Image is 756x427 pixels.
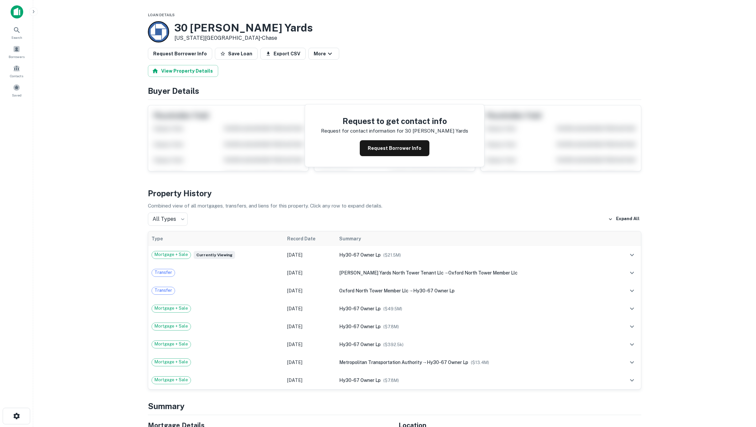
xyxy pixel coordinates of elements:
td: [DATE] [284,264,336,282]
span: Mortgage + Sale [152,359,191,365]
span: Search [11,35,22,40]
span: Transfer [152,287,175,294]
span: Mortgage + Sale [152,323,191,330]
a: Borrowers [2,43,31,61]
a: Contacts [2,62,31,80]
span: Mortgage + Sale [152,251,191,258]
button: expand row [626,339,638,350]
h4: Request to get contact info [321,115,468,127]
span: Loan Details [148,13,175,17]
p: Combined view of all mortgages, transfers, and liens for this property. Click any row to expand d... [148,202,641,210]
span: oxford north tower member llc [448,270,518,275]
span: Mortgage + Sale [152,377,191,383]
span: ($ 392.5k ) [383,342,404,347]
iframe: Chat Widget [723,374,756,406]
span: ($ 7.8M ) [383,324,399,329]
span: hy30-67 owner lp [339,252,381,258]
span: Saved [12,92,22,98]
button: expand row [626,267,638,278]
span: ($ 49.5M ) [383,306,402,311]
td: [DATE] [284,300,336,318]
span: Currently viewing [194,251,235,259]
td: [DATE] [284,335,336,353]
button: Export CSV [260,48,306,60]
span: Transfer [152,269,175,276]
span: ($ 21.5M ) [383,253,401,258]
h4: Summary [148,400,641,412]
button: expand row [626,321,638,332]
button: expand row [626,303,638,314]
span: ($ 13.4M ) [471,360,489,365]
span: oxford north tower member llc [339,288,409,293]
button: expand row [626,375,638,386]
span: Mortgage + Sale [152,305,191,312]
span: hy30-67 owner lp [427,360,468,365]
button: expand row [626,357,638,368]
p: 30 [PERSON_NAME] yards [405,127,468,135]
a: Search [2,24,31,41]
span: [PERSON_NAME] yards north tower tenant llc [339,270,444,275]
td: [DATE] [284,318,336,335]
span: Borrowers [9,54,25,59]
span: hy30-67 owner lp [413,288,455,293]
p: [US_STATE][GEOGRAPHIC_DATA] • [174,34,313,42]
span: metropolitan transportation authority [339,360,422,365]
span: hy30-67 owner lp [339,306,381,311]
div: → [339,269,610,276]
div: → [339,287,610,294]
h3: 30 [PERSON_NAME] Yards [174,22,313,34]
div: All Types [148,213,188,226]
span: Contacts [10,73,23,79]
th: Record Date [284,231,336,246]
h4: Buyer Details [148,85,641,97]
button: View Property Details [148,65,218,77]
span: ($ 7.8M ) [383,378,399,383]
span: hy30-67 owner lp [339,342,381,347]
button: Request Borrower Info [148,48,212,60]
td: [DATE] [284,282,336,300]
td: [DATE] [284,246,336,264]
button: expand row [626,285,638,296]
span: hy30-67 owner lp [339,378,381,383]
span: Mortgage + Sale [152,341,191,347]
th: Type [148,231,284,246]
button: Save Loan [215,48,258,60]
div: → [339,359,610,366]
th: Summary [336,231,614,246]
h4: Property History [148,187,641,199]
button: expand row [626,249,638,261]
button: Request Borrower Info [360,140,429,156]
button: Expand All [606,214,641,224]
a: Saved [2,81,31,99]
p: Request for contact information for [321,127,404,135]
button: More [308,48,339,60]
a: Chase [262,35,277,41]
td: [DATE] [284,353,336,371]
span: hy30-67 owner lp [339,324,381,329]
td: [DATE] [284,371,336,389]
img: capitalize-icon.png [11,5,23,19]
